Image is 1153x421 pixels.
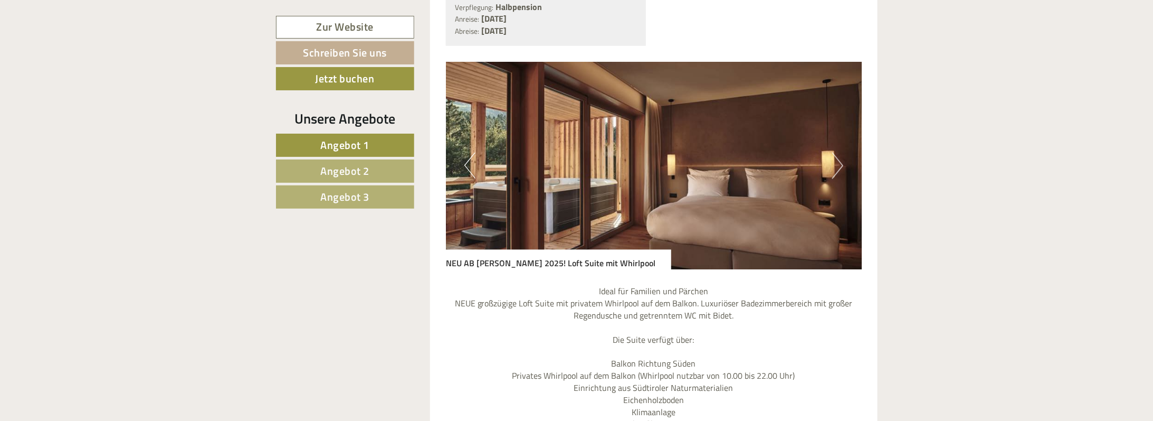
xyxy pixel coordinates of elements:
[446,250,671,270] div: NEU AB [PERSON_NAME] 2025! Loft Suite mit Whirlpool
[16,31,163,39] div: [GEOGRAPHIC_DATA]
[455,26,479,36] small: Abreise:
[832,153,843,179] button: Next
[16,51,163,59] small: 10:34
[276,109,414,128] div: Unsere Angebote
[495,1,542,13] b: Halbpension
[276,67,414,90] a: Jetzt buchen
[481,12,507,25] b: [DATE]
[276,41,414,64] a: Schreiben Sie uns
[189,8,226,26] div: [DATE]
[320,163,369,179] span: Angebot 2
[455,14,479,24] small: Anreise:
[276,16,414,39] a: Zur Website
[320,189,369,205] span: Angebot 3
[464,153,475,179] button: Previous
[348,274,416,297] button: Senden
[455,2,493,13] small: Verpflegung:
[8,29,168,61] div: Guten Tag, wie können wir Ihnen helfen?
[481,24,507,37] b: [DATE]
[446,62,862,270] img: image
[320,137,369,153] span: Angebot 1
